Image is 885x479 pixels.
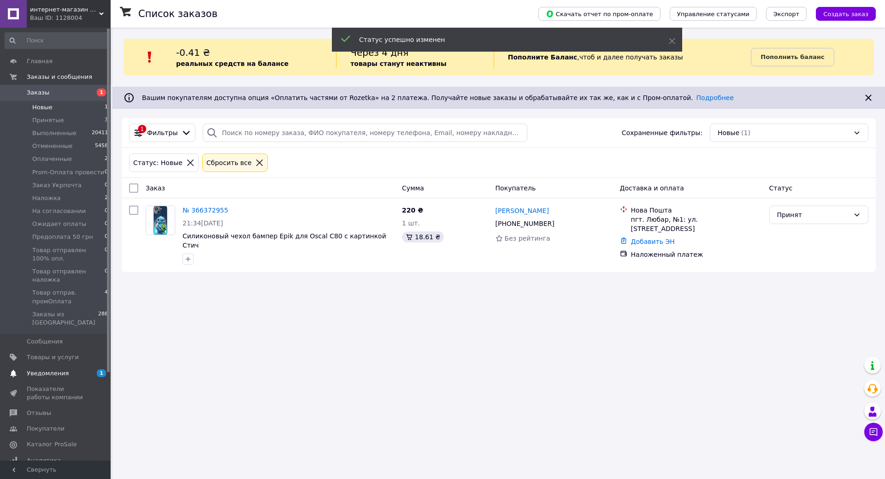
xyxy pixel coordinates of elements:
div: [PHONE_NUMBER] [494,217,556,230]
div: пгт. Любар, №1: ул. [STREET_ADDRESS] [631,215,762,233]
span: Скачать отчет по пром-оплате [546,10,653,18]
span: 4 [105,289,108,305]
span: Новые [32,103,53,112]
span: Главная [27,57,53,65]
button: Управление статусами [670,7,757,21]
span: Товар отправ. промОплата [32,289,105,305]
span: Вашим покупателям доступна опция «Оплатить частями от Rozetka» на 2 платежа. Получайте новые зака... [142,94,734,101]
span: Аналитика [27,456,61,465]
span: интернет-магазин Amstel [30,6,99,14]
span: 1 [105,103,108,112]
span: 2 [105,155,108,163]
span: 5458 [95,142,108,150]
span: -0.41 ₴ [176,47,210,58]
span: Отмененные [32,142,72,150]
span: Статус [769,184,793,192]
button: Чат с покупателем [864,423,883,441]
input: Поиск [5,32,109,49]
span: 288 [98,310,108,327]
span: Заказы из [GEOGRAPHIC_DATA] [32,310,98,327]
span: Выполненные [32,129,77,137]
span: Принятые [32,116,64,124]
input: Поиск по номеру заказа, ФИО покупателя, номеру телефона, Email, номеру накладной [203,124,527,142]
b: Пополнить баланс [761,53,824,60]
span: 1 [97,89,106,96]
span: 1 [97,369,106,377]
span: 0 [105,233,108,241]
span: 3 [105,116,108,124]
span: Заказы и сообщения [27,73,92,81]
div: Принят [777,210,850,220]
span: Prom-Оплата провести [32,168,104,177]
span: 0 [105,267,108,284]
span: Экспорт [773,11,799,18]
span: Покупатели [27,425,65,433]
span: 20411 [92,129,108,137]
span: Покупатель [496,184,536,192]
span: Заказы [27,89,49,97]
span: Товар отправлен 100% опл. [32,246,105,263]
div: Статус: Новые [131,158,184,168]
span: 0 [105,220,108,228]
div: , чтоб и далее получать заказы [494,46,751,68]
a: [PERSON_NAME] [496,206,549,215]
span: Уведомления [27,369,69,378]
span: 0 [105,181,108,189]
b: Пополните Баланс [508,53,578,61]
div: Ваш ID: 1128004 [30,14,111,22]
a: Силиконовый чехол бампер Epik для Oscal C80 с картинкой Стич [183,232,386,249]
span: 220 ₴ [402,207,423,214]
span: Оплаченные [32,155,72,163]
span: 0 [105,168,108,177]
span: Доставка и оплата [620,184,684,192]
img: :exclamation: [143,50,157,64]
span: 1 шт. [402,219,420,227]
b: реальных средств на балансе [176,60,289,67]
a: Подробнее [696,94,734,101]
span: (1) [741,129,750,136]
span: Отзывы [27,409,51,417]
button: Создать заказ [816,7,876,21]
span: Каталог ProSale [27,440,77,449]
span: На согласовании [32,207,86,215]
div: Сбросить все [205,158,254,168]
a: Создать заказ [807,10,876,17]
span: 0 [105,246,108,263]
a: № 366372955 [183,207,228,214]
div: Статус успешно изменен [359,35,646,44]
div: Нова Пошта [631,206,762,215]
span: Сообщения [27,337,63,346]
span: Сумма [402,184,424,192]
span: Предоплата 50 грн [32,233,93,241]
span: Товар отправлен наложка [32,267,105,284]
span: Ожидает оплаты [32,220,87,228]
button: Скачать отчет по пром-оплате [538,7,661,21]
h1: Список заказов [138,8,218,19]
a: Пополнить баланс [751,48,834,66]
span: 0 [105,207,108,215]
a: Добавить ЭН [631,238,675,245]
span: 2 [105,194,108,202]
span: Сохраненные фильтры: [622,128,702,137]
span: Наложка [32,194,61,202]
b: товары станут неактивны [350,60,446,67]
div: 18.61 ₴ [402,231,444,242]
span: Заказ Укрпочта [32,181,82,189]
button: Экспорт [766,7,807,21]
span: Без рейтинга [505,235,550,242]
span: Заказ [146,184,165,192]
span: Создать заказ [823,11,868,18]
span: Фильтры [147,128,177,137]
span: 21:34[DATE] [183,219,223,227]
div: Наложенный платеж [631,250,762,259]
span: Товары и услуги [27,353,79,361]
span: Новые [718,128,739,137]
span: Показатели работы компании [27,385,85,402]
span: Управление статусами [677,11,749,18]
img: Фото товару [146,206,175,235]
